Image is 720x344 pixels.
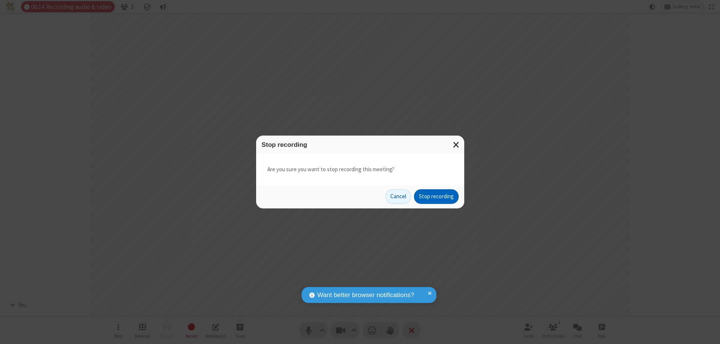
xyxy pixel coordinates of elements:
div: Are you sure you want to stop recording this meeting? [256,154,464,185]
span: Want better browser notifications? [317,290,414,300]
button: Cancel [385,189,411,204]
h3: Stop recording [262,141,459,148]
button: Close modal [448,136,464,154]
button: Stop recording [414,189,459,204]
